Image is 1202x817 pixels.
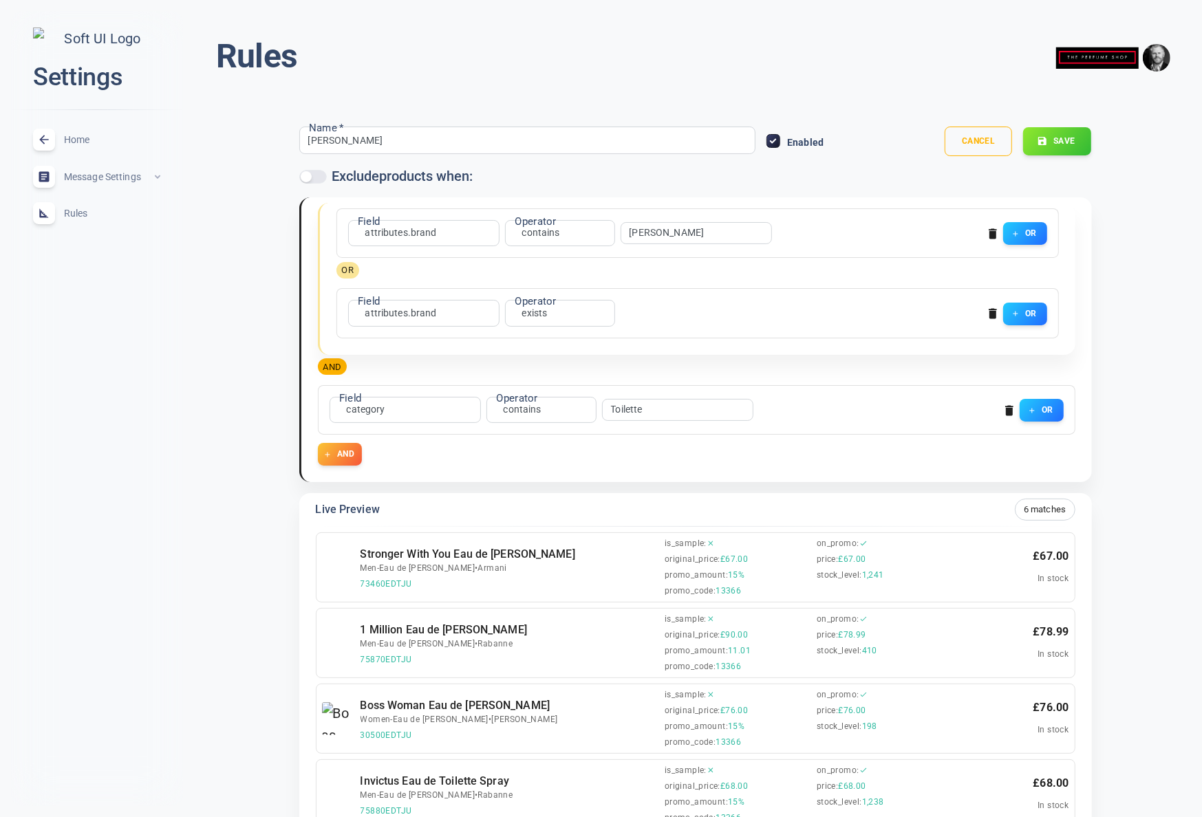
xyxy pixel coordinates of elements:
input: comma,separated,values [630,228,740,238]
span: In stock [1038,725,1069,734]
span: stock_level : [817,721,862,732]
span: Women-Eau de [PERSON_NAME] • [PERSON_NAME] [361,715,659,725]
span: In stock [1038,574,1069,583]
img: theperfumeshop [1056,36,1139,80]
span: original_price : [665,554,720,565]
span: original_price : [665,781,720,792]
a: Home [11,121,183,158]
span: In stock [1038,649,1069,659]
span: 11.01 [728,646,751,656]
img: Stronger With You Eau de Toilette Spray [322,551,355,584]
span: original_price : [665,706,720,716]
span: promo_amount : [665,721,728,732]
span: original_price : [665,630,720,640]
span: 198 [862,721,877,732]
span: 6 matches [1016,502,1075,516]
span: Men-Eau de [PERSON_NAME] • Rabanne [361,639,659,649]
span: 13366 [716,586,741,596]
span: 75870EDTJU [361,655,659,665]
img: Soft UI Logo [33,28,161,50]
span: £67.00 [720,554,748,565]
h6: 1 Million Eau de [PERSON_NAME] [361,621,659,639]
span: AND [318,360,347,374]
p: £ 78.99 [1033,623,1069,641]
span: 73460EDTJU [361,579,659,589]
span: promo_amount : [665,646,728,656]
span: is_sample : [665,690,707,700]
label: Operator [515,214,556,229]
h6: Boss Woman Eau de [PERSON_NAME] [361,697,659,715]
span: £76.00 [838,706,866,716]
span: on_promo : [817,538,859,549]
span: 1,241 [862,570,884,580]
span: promo_code : [665,737,716,748]
span: £67.00 [838,554,866,565]
h6: Invictus Eau de Toilette Spray [361,772,659,790]
span: 15% [728,797,744,807]
label: Field [358,214,380,229]
h6: Live Preview [316,501,380,519]
span: Enabled [787,138,824,147]
span: 30500EDTJU [361,730,659,741]
h5: Exclude products when: [332,167,473,186]
label: Name [309,120,344,135]
img: Boss Woman Eau de Toilette Spray [322,702,355,735]
div: exists [514,306,556,320]
span: price : [817,554,838,565]
button: Save [1023,127,1091,155]
span: Men-Eau de [PERSON_NAME] • Armani [361,563,659,574]
span: price : [817,706,838,716]
p: £ 76.00 [1033,699,1069,717]
span: stock_level : [817,646,862,656]
span: 13366 [716,737,741,748]
span: 410 [862,646,877,656]
span: In stock [1038,800,1069,810]
span: 75880EDTJU [361,806,659,816]
p: £ 68.00 [1033,774,1069,792]
div: category [339,403,394,417]
span: is_sample : [665,538,707,549]
span: 15% [728,721,744,732]
div: contains [514,226,568,240]
span: on_promo : [817,765,859,776]
h2: Settings [33,61,161,94]
span: £68.00 [720,781,748,792]
span: on_promo : [817,614,859,624]
p: £ 67.00 [1033,547,1069,565]
span: price : [817,781,838,792]
span: 15% [728,570,744,580]
span: £76.00 [720,706,748,716]
button: OR [1003,222,1047,245]
a: Rules [11,195,183,232]
span: £68.00 [838,781,866,792]
button: Cancel [945,127,1012,156]
span: 1,238 [862,797,884,807]
span: promo_amount : [665,570,728,580]
img: Invictus Eau de Toilette Spray [322,778,355,811]
label: Field [339,391,362,406]
span: on_promo : [817,690,859,700]
span: stock_level : [817,797,862,807]
button: AND [318,443,362,466]
span: £78.99 [838,630,866,640]
img: 1 Million Eau de Toilette Spray [322,627,355,660]
div: attributes.brand [357,306,445,320]
span: OR [336,263,359,277]
span: Men-Eau de [PERSON_NAME] • Rabanne [361,790,659,800]
h6: Stronger With You Eau de [PERSON_NAME] [361,545,659,563]
h1: Rules [216,36,297,77]
div: attributes.brand [357,226,445,240]
button: OR [1020,399,1064,422]
label: Field [358,294,380,309]
img: e9922e3fc00dd5316fa4c56e6d75935f [1143,44,1170,72]
span: promo_code : [665,662,716,672]
div: contains [495,403,550,417]
input: comma,separated,values [611,405,721,415]
span: is_sample : [665,614,707,624]
label: Operator [515,294,556,309]
button: OR [1003,303,1047,325]
span: is_sample : [665,765,707,776]
span: stock_level : [817,570,862,580]
span: promo_code : [665,586,716,596]
span: promo_amount : [665,797,728,807]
